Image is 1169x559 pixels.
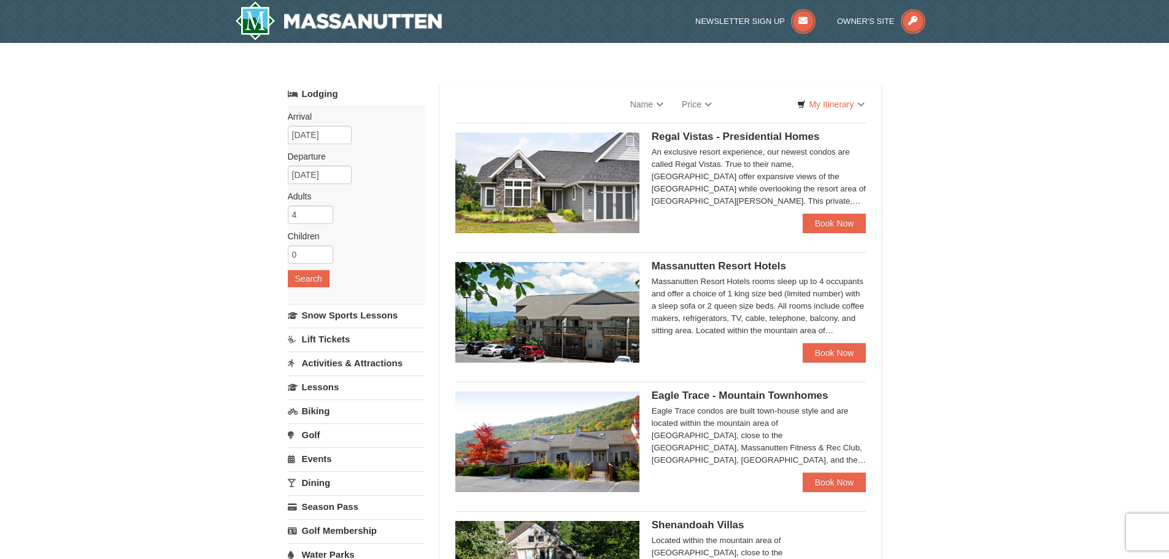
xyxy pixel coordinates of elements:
img: 19218983-1-9b289e55.jpg [455,391,639,492]
a: Owner's Site [837,17,925,26]
label: Adults [288,190,415,202]
span: Shenandoah Villas [652,519,744,531]
img: Massanutten Resort Logo [235,1,442,40]
a: Events [288,447,425,470]
a: Lessons [288,376,425,398]
span: Owner's Site [837,17,895,26]
img: 19218991-1-902409a9.jpg [455,133,639,233]
button: Search [288,270,330,287]
a: Dining [288,471,425,494]
a: Name [621,92,673,117]
a: Golf [288,423,425,446]
label: Arrival [288,110,415,123]
a: Golf Membership [288,519,425,542]
a: Lodging [288,83,425,105]
a: Price [673,92,721,117]
a: Newsletter Sign Up [695,17,816,26]
label: Departure [288,150,415,163]
img: 19219026-1-e3b4ac8e.jpg [455,262,639,363]
span: Regal Vistas - Presidential Homes [652,131,820,142]
a: Activities & Attractions [288,352,425,374]
a: Massanutten Resort [235,1,442,40]
div: An exclusive resort experience, our newest condos are called Regal Vistas. True to their name, [G... [652,146,866,207]
span: Eagle Trace - Mountain Townhomes [652,390,828,401]
span: Massanutten Resort Hotels [652,260,786,272]
a: Lift Tickets [288,328,425,350]
a: Book Now [803,472,866,492]
a: Book Now [803,214,866,233]
a: My Itinerary [789,95,872,114]
a: Season Pass [288,495,425,518]
span: Newsletter Sign Up [695,17,785,26]
div: Eagle Trace condos are built town-house style and are located within the mountain area of [GEOGRA... [652,405,866,466]
label: Children [288,230,415,242]
a: Book Now [803,343,866,363]
a: Biking [288,399,425,422]
a: Snow Sports Lessons [288,304,425,326]
div: Massanutten Resort Hotels rooms sleep up to 4 occupants and offer a choice of 1 king size bed (li... [652,276,866,337]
